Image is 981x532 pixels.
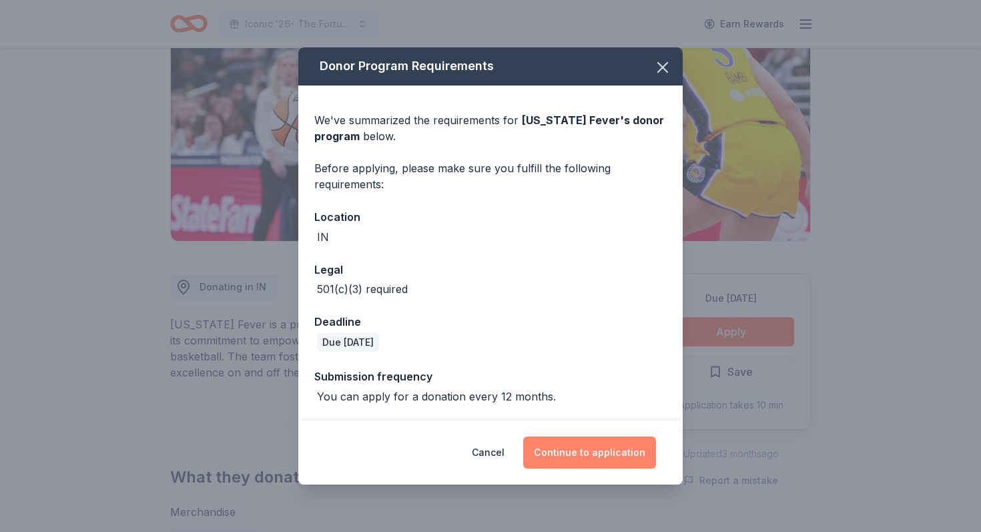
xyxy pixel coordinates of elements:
[314,112,667,144] div: We've summarized the requirements for below.
[317,281,408,297] div: 501(c)(3) required
[298,47,683,85] div: Donor Program Requirements
[472,437,505,469] button: Cancel
[314,313,667,330] div: Deadline
[317,333,379,352] div: Due [DATE]
[317,229,329,245] div: IN
[314,208,667,226] div: Location
[314,261,667,278] div: Legal
[317,388,556,405] div: You can apply for a donation every 12 months.
[314,368,667,385] div: Submission frequency
[523,437,656,469] button: Continue to application
[314,160,667,192] div: Before applying, please make sure you fulfill the following requirements:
